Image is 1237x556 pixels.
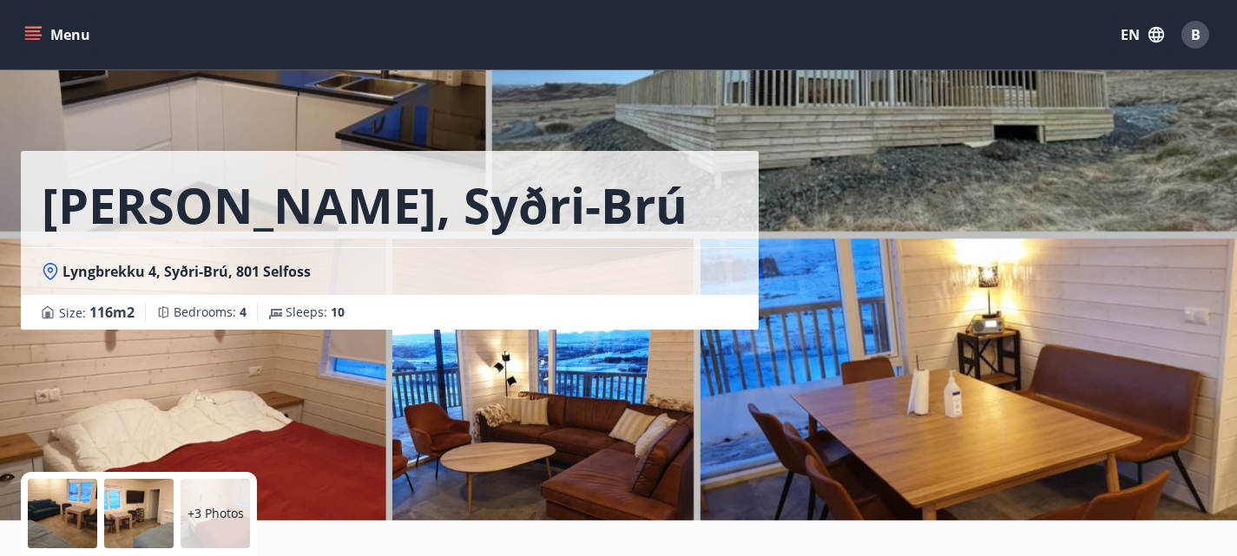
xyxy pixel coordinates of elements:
[331,304,345,320] span: 10
[286,304,345,321] span: Sleeps :
[1114,19,1171,50] button: EN
[1191,25,1201,44] span: B
[1174,14,1216,56] button: B
[21,19,97,50] button: menu
[59,302,135,323] span: Size :
[42,172,688,238] h1: [PERSON_NAME], Syðri-Brú
[240,304,247,320] span: 4
[63,262,311,281] span: Lyngbrekku 4, Syðri-Brú, 801 Selfoss
[188,505,244,522] p: +3 Photos
[89,303,135,322] span: 116 m2
[174,304,247,321] span: Bedrooms :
